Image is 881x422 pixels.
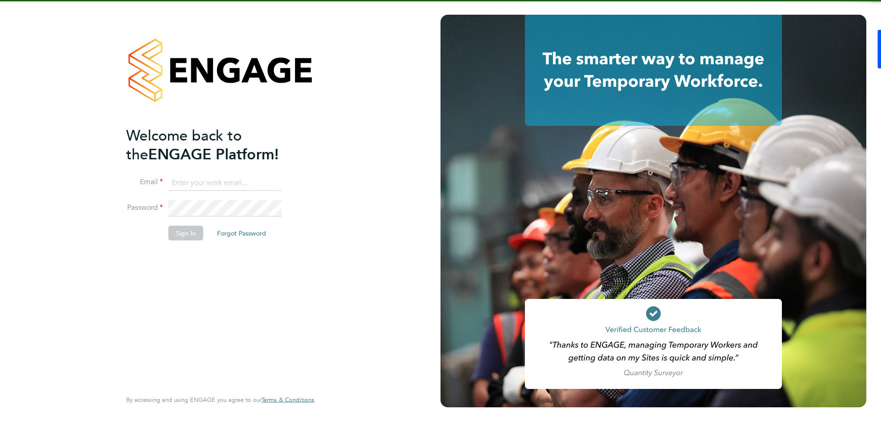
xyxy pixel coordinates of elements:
a: Terms & Conditions [262,396,314,404]
label: Email [126,177,163,187]
h2: ENGAGE Platform! [126,126,305,163]
span: By accessing and using ENGAGE you agree to our [126,396,314,404]
button: Forgot Password [210,226,273,241]
span: Terms & Conditions [262,396,314,404]
input: Enter your work email... [168,174,282,191]
label: Password [126,203,163,213]
button: Sign In [168,226,203,241]
span: Welcome back to the [126,126,242,163]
